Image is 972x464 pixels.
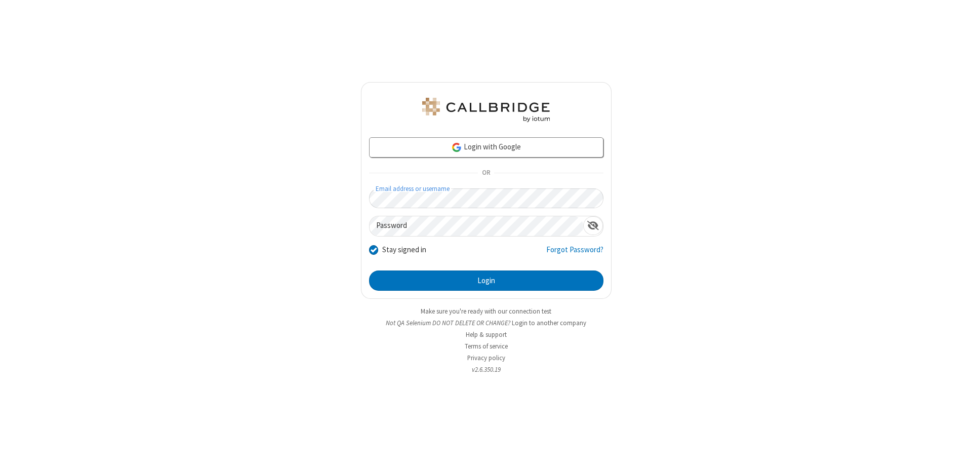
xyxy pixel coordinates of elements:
div: Show password [583,216,603,235]
input: Email address or username [369,188,603,208]
li: Not QA Selenium DO NOT DELETE OR CHANGE? [361,318,612,328]
a: Forgot Password? [546,244,603,263]
a: Make sure you're ready with our connection test [421,307,551,316]
li: v2.6.350.19 [361,365,612,374]
img: google-icon.png [451,142,462,153]
button: Login to another company [512,318,586,328]
label: Stay signed in [382,244,426,256]
a: Help & support [466,330,507,339]
button: Login [369,270,603,291]
img: QA Selenium DO NOT DELETE OR CHANGE [420,98,552,122]
iframe: Chat [947,438,964,457]
a: Terms of service [465,342,508,351]
input: Password [370,216,583,236]
span: OR [478,166,494,180]
a: Privacy policy [467,354,505,362]
a: Login with Google [369,137,603,158]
